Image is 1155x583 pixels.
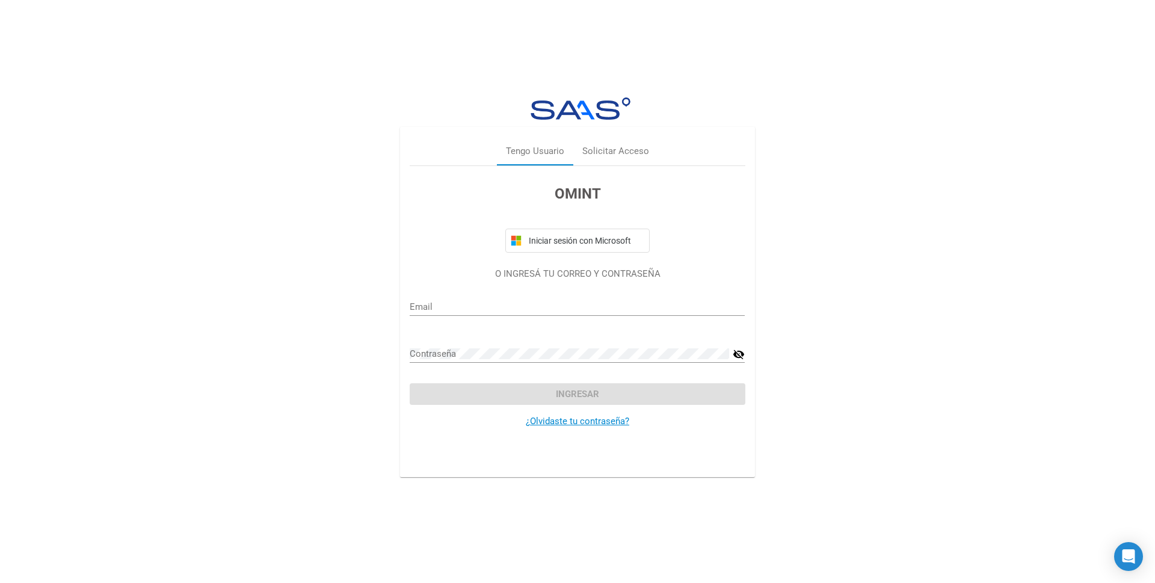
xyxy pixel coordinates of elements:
button: Ingresar [410,383,745,405]
mat-icon: visibility_off [733,347,745,362]
div: Open Intercom Messenger [1114,542,1143,571]
div: Tengo Usuario [506,144,564,158]
button: Iniciar sesión con Microsoft [505,229,650,253]
div: Solicitar Acceso [582,144,649,158]
span: Iniciar sesión con Microsoft [526,236,644,245]
a: ¿Olvidaste tu contraseña? [526,416,629,427]
p: O INGRESÁ TU CORREO Y CONTRASEÑA [410,267,745,281]
h3: OMINT [410,183,745,205]
span: Ingresar [556,389,599,399]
